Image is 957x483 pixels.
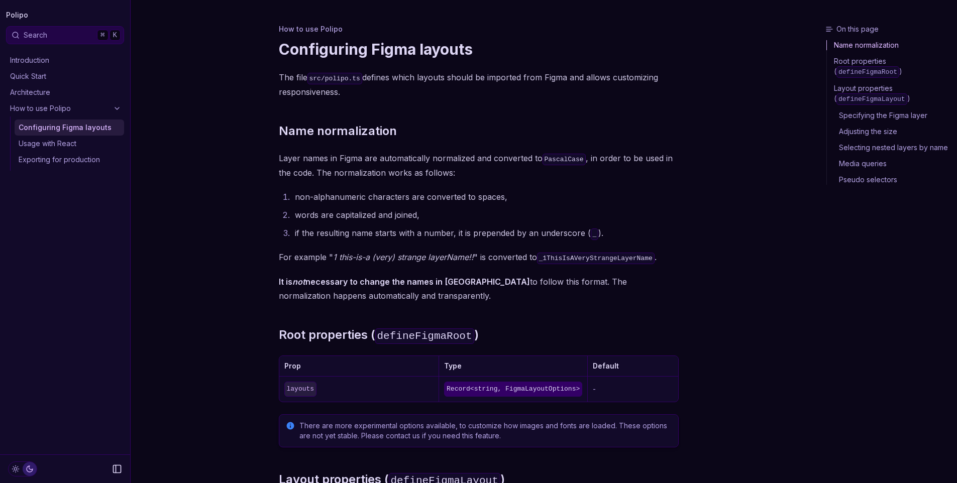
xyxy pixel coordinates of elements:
[827,156,953,172] a: Media queries
[279,277,530,287] strong: It is necessary to change the names in [GEOGRAPHIC_DATA]
[537,253,655,264] code: _1ThisIsAVeryStrangeLayerName
[292,277,305,287] em: not
[279,250,679,265] p: For example " " is converted to .
[827,172,953,185] a: Pseudo selectors
[543,154,586,165] code: PascalCase
[292,226,679,240] li: if the resulting name starts with a number, it is prepended by an underscore ( ).
[15,119,124,136] a: Configuring Figma layouts
[836,93,907,105] code: defineFigmaLayout
[827,40,953,53] a: Name normalization
[299,421,672,441] p: There are more experimental options available, to customize how images and fonts are loaded. Thes...
[439,356,587,377] th: Type
[6,68,124,84] a: Quick Start
[827,124,953,140] a: Adjusting the size
[836,66,899,78] code: defineFigmaRoot
[827,140,953,156] a: Selecting nested layers by name
[444,382,582,397] code: Record<string, FigmaLayoutOptions>
[292,190,679,204] li: non-alphanumeric characters are converted to spaces,
[375,328,474,344] code: defineFigmaRoot
[827,80,953,107] a: Layout properties (defineFigmaLayout)
[6,8,28,22] a: Polipo
[6,100,124,116] a: How to use Polipo
[6,84,124,100] a: Architecture
[279,327,479,343] a: Root properties (defineFigmaRoot)
[827,107,953,124] a: Specifying the Figma layer
[6,26,124,44] button: Search⌘K
[587,356,678,377] th: Default
[591,228,599,240] code: _
[279,40,679,58] h1: Configuring Figma layouts
[97,30,108,41] kbd: ⌘
[827,53,953,80] a: Root properties (defineFigmaRoot)
[279,123,397,139] a: Name normalization
[333,252,474,262] em: 1 this-is-a (very) strange layerName!!
[109,461,125,477] button: Collapse Sidebar
[593,385,596,393] span: -
[292,208,679,222] li: words are capitalized and joined,
[279,151,679,180] p: Layer names in Figma are automatically normalized and converted to , in order to be used in the c...
[279,24,343,34] a: How to use Polipo
[6,52,124,68] a: Introduction
[8,461,37,476] button: Toggle Theme
[15,136,124,152] a: Usage with React
[284,382,317,397] code: layouts
[110,30,121,41] kbd: K
[279,275,679,303] p: to follow this format. The normalization happens automatically and transparently.
[307,73,362,84] code: src/polipo.ts
[279,70,679,99] p: The file defines which layouts should be imported from Figma and allows customizing responsiveness.
[279,356,439,377] th: Prop
[825,24,953,34] h3: On this page
[15,152,124,168] a: Exporting for production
